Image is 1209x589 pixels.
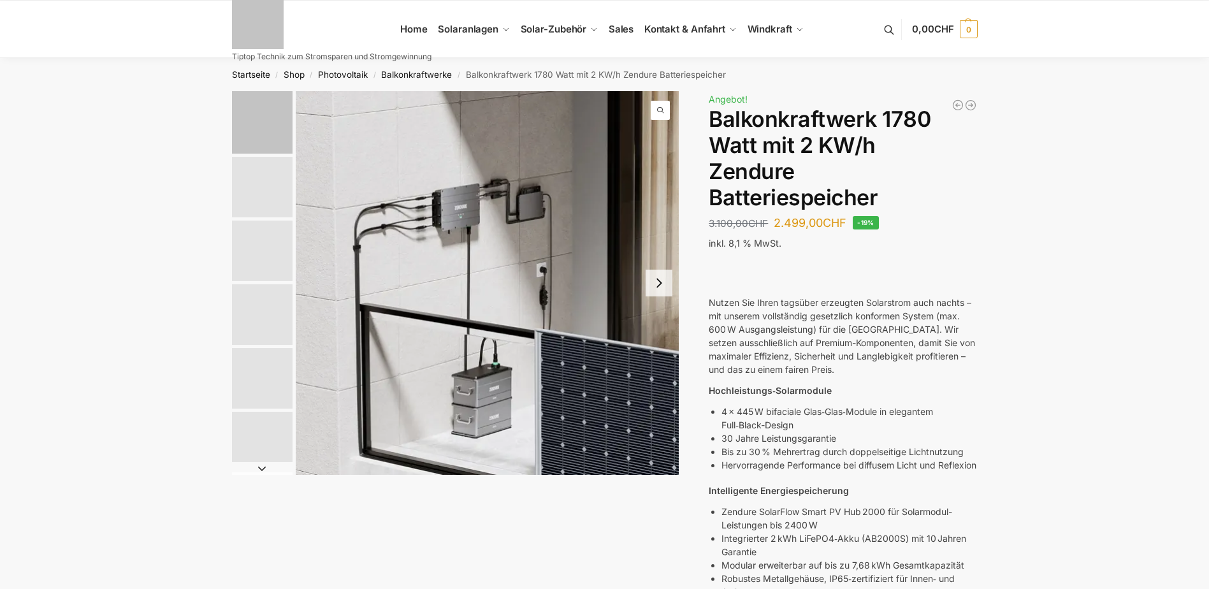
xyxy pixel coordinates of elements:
[270,70,284,80] span: /
[229,410,293,474] li: 6 / 7
[721,505,977,532] p: Zendure SolarFlow Smart PV Hub 2000 für Solarmodul-Leistungen bis 2400 W
[748,23,792,35] span: Windkraft
[934,23,954,35] span: CHF
[823,216,846,229] span: CHF
[709,106,977,210] h1: Balkonkraftwerk 1780 Watt mit 2 KW/h Zendure Batteriespeicher
[232,284,293,345] img: Maysun
[609,23,634,35] span: Sales
[433,1,515,58] a: Solaranlagen
[229,346,293,410] li: 5 / 7
[305,70,318,80] span: /
[709,485,849,496] strong: Intelligente Energiespeicherung
[229,282,293,346] li: 4 / 7
[716,265,724,266] button: Gute Reaktion
[603,1,639,58] a: Sales
[368,70,381,80] span: /
[229,91,293,155] li: 1 / 7
[644,23,725,35] span: Kontakt & Anfahrt
[748,217,768,229] span: CHF
[209,58,1000,91] nav: Breadcrumb
[229,219,293,282] li: 3 / 7
[318,69,368,80] a: Photovoltaik
[747,265,755,266] button: Weitergeben
[721,445,977,458] p: Bis zu 30 % Mehrertrag durch doppelseitige Lichtnutzung
[296,91,679,475] img: Zendure-solar-flow-Batteriespeicher für Balkonkraftwerke
[709,94,748,105] span: Angebot!
[912,23,953,35] span: 0,00
[232,53,431,61] p: Tiptop Technik zum Stromsparen und Stromgewinnung
[739,265,747,266] button: In Canvas bearbeiten
[709,385,832,396] strong: Hochleistungs‑Solarmodule
[232,69,270,80] a: Startseite
[229,155,293,219] li: 2 / 7
[709,296,977,376] p: Nutzen Sie Ihren tagsüber erzeugten Solarstrom auch nachts – mit unserem vollständig gesetzlich k...
[721,458,977,472] p: Hervorragende Performance bei diffusem Licht und Reflexion
[232,221,293,281] img: Zendure Batteriespeicher-wie anschliessen
[296,91,679,475] li: 1 / 7
[515,1,603,58] a: Solar-Zubehör
[646,270,672,296] button: Next slide
[521,23,587,35] span: Solar-Zubehör
[709,217,768,229] bdi: 3.100,00
[284,69,305,80] a: Shop
[721,405,977,432] p: 4 × 445 W bifaciale Glas‑Glas‑Module in elegantem Full‑Black-Design
[452,70,465,80] span: /
[964,99,977,112] a: 10 Bificiale Solarmodule 450 Watt Fullblack
[742,1,809,58] a: Windkraft
[232,462,293,475] button: Next slide
[709,265,716,266] button: Kopieren
[709,238,781,249] span: inkl. 8,1 % MwSt.
[774,216,846,229] bdi: 2.499,00
[912,10,977,48] a: 0,00CHF 0
[381,69,452,80] a: Balkonkraftwerke
[724,265,732,266] button: Schlechte Reaktion
[639,1,742,58] a: Kontakt & Anfahrt
[232,91,293,154] img: Zendure-solar-flow-Batteriespeicher für Balkonkraftwerke
[721,532,977,558] p: Integrierter 2 kWh LiFePO4‑Akku (AB2000S) mit 10 Jahren Garantie
[438,23,498,35] span: Solaranlagen
[952,99,964,112] a: 7,2 KW Dachanlage zur Selbstmontage
[960,20,978,38] span: 0
[232,412,293,472] img: nep-microwechselrichter-600w
[721,558,977,572] p: Modular erweiterbar auf bis zu 7,68 kWh Gesamtkapazität
[853,216,879,229] span: -19%
[229,474,293,537] li: 7 / 7
[721,432,977,445] p: 30 Jahre Leistungsgarantie
[232,157,293,217] img: Zendure-solar-flow-Batteriespeicher für Balkonkraftwerke
[732,265,739,266] button: Vorlesen
[232,348,293,409] img: Anschlusskabel-3meter_schweizer-stecker
[296,91,679,475] a: Zendure-solar-flow-Batteriespeicher für BalkonkraftwerkeZnedure solar flow Batteriespeicher fuer ...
